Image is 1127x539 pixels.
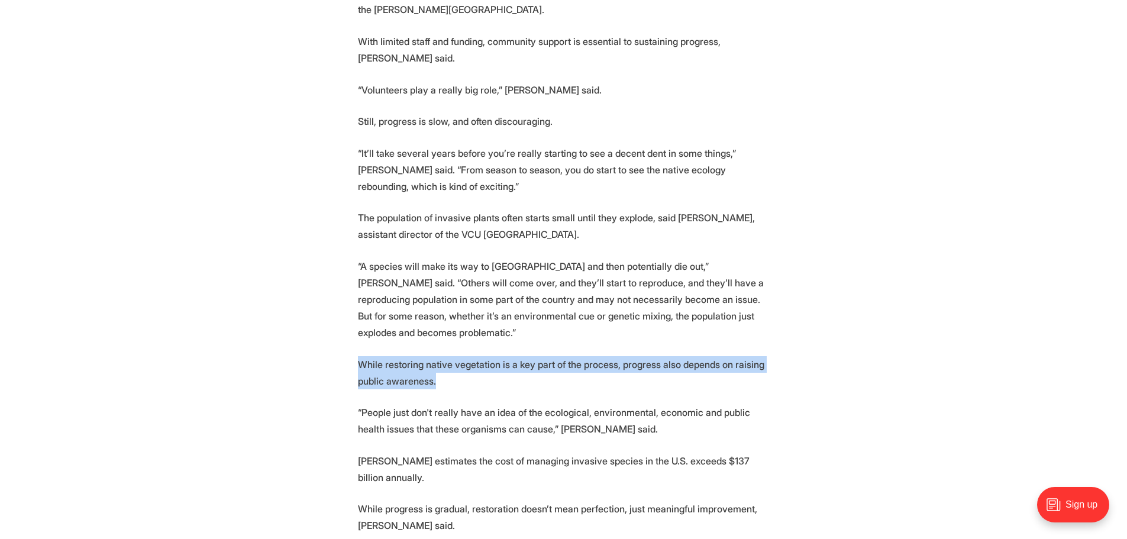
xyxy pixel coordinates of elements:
[358,145,770,195] p: “It’ll take several years before you’re really starting to see a decent dent in some things,” [PE...
[358,501,770,534] p: While progress is gradual, restoration doesn’t mean perfection, just meaningful improvement, [PER...
[358,356,770,389] p: While restoring native vegetation is a key part of the process, progress also depends on raising ...
[358,258,770,341] p: “A species will make its way to [GEOGRAPHIC_DATA] and then potentially die out,” [PERSON_NAME] sa...
[358,453,770,486] p: [PERSON_NAME] estimates the cost of managing invasive species in the U.S. exceeds $137 billion an...
[1027,481,1127,539] iframe: portal-trigger
[358,113,770,130] p: Still, progress is slow, and often discouraging.
[358,209,770,243] p: The population of invasive plants often starts small until they explode, said [PERSON_NAME], assi...
[358,82,770,98] p: “Volunteers play a really big role,” [PERSON_NAME] said.
[358,404,770,437] p: “People just don't really have an idea of the ecological, environmental, economic and public heal...
[358,33,770,66] p: With limited staff and funding, community support is essential to sustaining progress, [PERSON_NA...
